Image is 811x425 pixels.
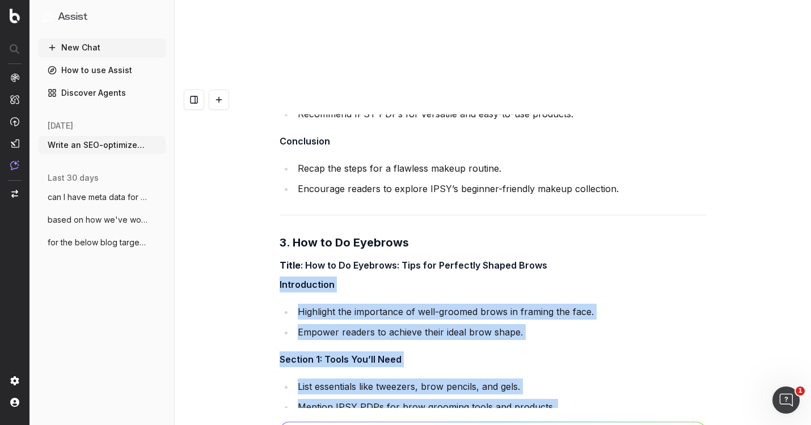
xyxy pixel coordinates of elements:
div: Domain Overview [43,67,102,74]
span: last 30 days [48,172,99,184]
li: Mention IPSY PDPs for brow grooming tools and products. [294,399,706,415]
iframe: Intercom live chat [772,386,800,414]
li: Encourage readers to explore IPSY’s beginner-friendly makeup collection. [294,181,706,197]
span: Write an SEO-optimized article outline f [48,139,147,151]
strong: Title [280,260,301,271]
img: logo_orange.svg [18,18,27,27]
li: Empower readers to achieve their ideal brow shape. [294,324,706,340]
img: Analytics [10,73,19,82]
span: can I have meta data for the below blog [48,192,147,203]
strong: Section 1: Tools You’ll Need [280,354,402,365]
div: Keywords by Traffic [125,67,191,74]
button: Assist [43,9,161,25]
span: based on how we've worked together so fa [48,214,147,226]
button: for the below blog targeting the KW "Sen [39,233,166,252]
img: Intelligence [10,95,19,104]
img: tab_keywords_by_traffic_grey.svg [113,66,122,75]
h4: : How to Do Eyebrows: Tips for Perfectly Shaped Brows [280,258,706,272]
img: website_grey.svg [18,29,27,39]
img: Activation [10,117,19,126]
img: My account [10,398,19,407]
span: for the below blog targeting the KW "Sen [48,237,147,248]
li: Recap the steps for a flawless makeup routine. [294,160,706,176]
img: Switch project [11,190,18,198]
button: New Chat [39,39,166,57]
img: Botify logo [10,8,20,23]
div: v 4.0.25 [32,18,56,27]
img: Assist [43,11,53,22]
strong: Introduction [280,279,335,290]
img: tab_domain_overview_orange.svg [31,66,40,75]
img: Assist [10,160,19,170]
li: Highlight the importance of well-groomed brows in framing the face. [294,304,706,320]
div: Domain: [DOMAIN_NAME] [29,29,125,39]
h1: Assist [58,9,87,25]
button: can I have meta data for the below blog [39,188,166,206]
img: Studio [10,139,19,148]
button: Write an SEO-optimized article outline f [39,136,166,154]
strong: 3. How to Do Eyebrows [280,236,409,249]
strong: Conclusion [280,135,330,147]
span: [DATE] [48,120,73,131]
span: 1 [796,386,805,396]
button: based on how we've worked together so fa [39,211,166,229]
img: Setting [10,376,19,385]
li: List essentials like tweezers, brow pencils, and gels. [294,379,706,394]
a: How to use Assist [39,61,166,79]
a: Discover Agents [39,84,166,102]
